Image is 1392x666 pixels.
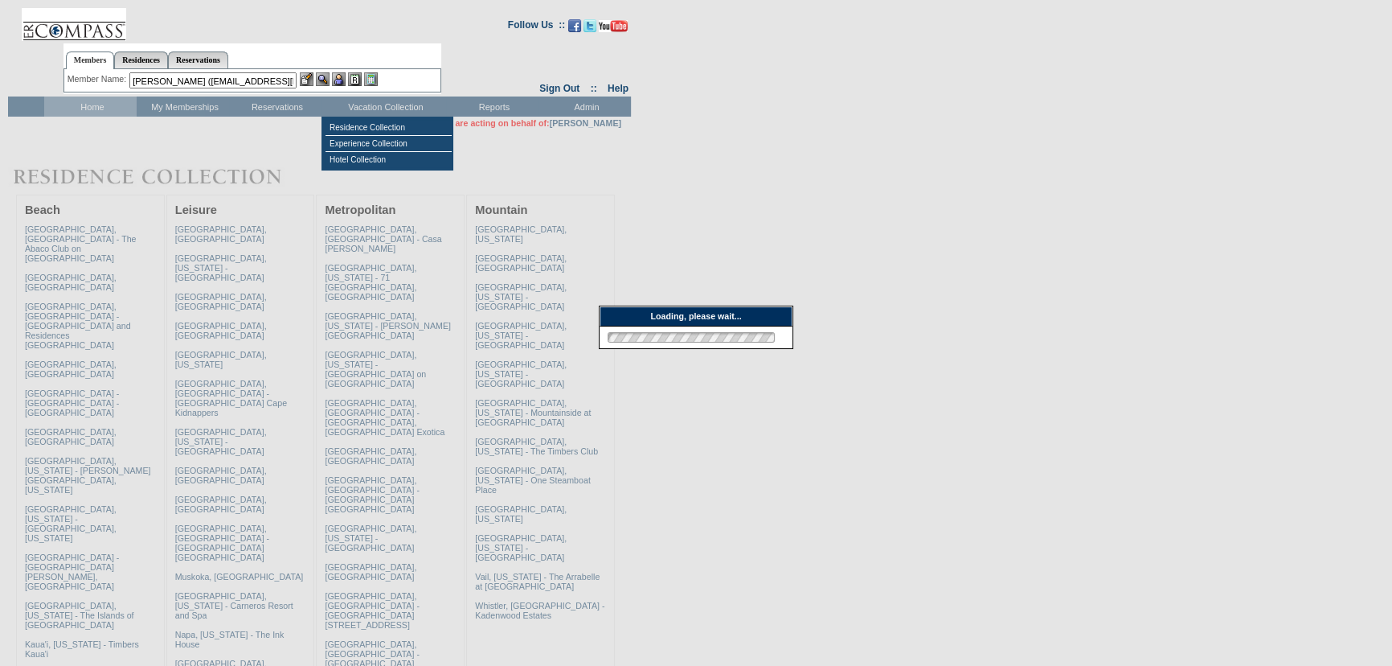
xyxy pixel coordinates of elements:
[591,83,597,94] span: ::
[325,120,452,136] td: Residence Collection
[168,51,228,68] a: Reservations
[332,72,346,86] img: Impersonate
[66,51,115,69] a: Members
[568,19,581,32] img: Become our fan on Facebook
[348,72,362,86] img: Reservations
[22,8,126,41] img: Compass Home
[316,72,330,86] img: View
[508,18,565,37] td: Follow Us ::
[583,24,596,34] a: Follow us on Twitter
[325,152,452,167] td: Hotel Collection
[114,51,168,68] a: Residences
[599,24,628,34] a: Subscribe to our YouTube Channel
[539,83,579,94] a: Sign Out
[300,72,313,86] img: b_edit.gif
[599,20,628,32] img: Subscribe to our YouTube Channel
[608,83,628,94] a: Help
[325,136,452,152] td: Experience Collection
[603,330,780,345] img: loading.gif
[364,72,378,86] img: b_calculator.gif
[68,72,129,86] div: Member Name:
[8,24,21,25] img: i.gif
[600,306,792,327] div: Loading, please wait...
[568,24,581,34] a: Become our fan on Facebook
[583,19,596,32] img: Follow us on Twitter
